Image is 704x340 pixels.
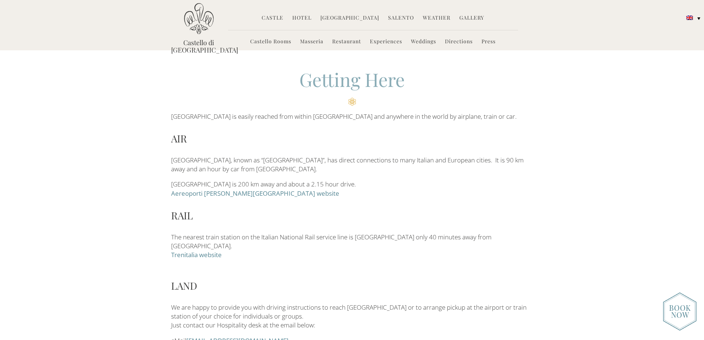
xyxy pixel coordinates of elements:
[663,292,697,331] img: new-booknow.png
[171,112,533,121] p: [GEOGRAPHIC_DATA] is easily reached from within [GEOGRAPHIC_DATA] and anywhere in the world by ai...
[262,14,283,23] a: Castle
[171,189,339,198] a: Aereoporti [PERSON_NAME][GEOGRAPHIC_DATA] website
[184,3,214,34] img: Castello di Ugento
[171,131,533,146] h3: AIR
[423,14,450,23] a: Weather
[459,14,484,23] a: Gallery
[171,180,533,198] p: [GEOGRAPHIC_DATA] is 200 km away and about a 2.15 hour drive.
[171,250,222,259] a: Trenitalia website
[482,38,496,46] a: Press
[171,39,227,54] a: Castello di [GEOGRAPHIC_DATA]
[320,14,379,23] a: [GEOGRAPHIC_DATA]
[445,38,473,46] a: Directions
[171,67,533,106] h2: Getting Here
[332,38,361,46] a: Restaurant
[686,16,693,20] img: English
[292,14,312,23] a: Hotel
[171,156,533,174] p: [GEOGRAPHIC_DATA], known as “[GEOGRAPHIC_DATA]”, has direct connections to many Italian and Europ...
[370,38,402,46] a: Experiences
[411,38,436,46] a: Weddings
[171,233,533,260] p: The nearest train station on the Italian National Rail service line is [GEOGRAPHIC_DATA] only 40 ...
[171,208,533,223] h3: RAIL
[171,278,533,293] h3: LAND
[388,14,414,23] a: Salento
[300,38,323,46] a: Masseria
[250,38,291,46] a: Castello Rooms
[171,303,533,330] p: We are happy to provide you with driving instructions to reach [GEOGRAPHIC_DATA] or to arrange pi...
